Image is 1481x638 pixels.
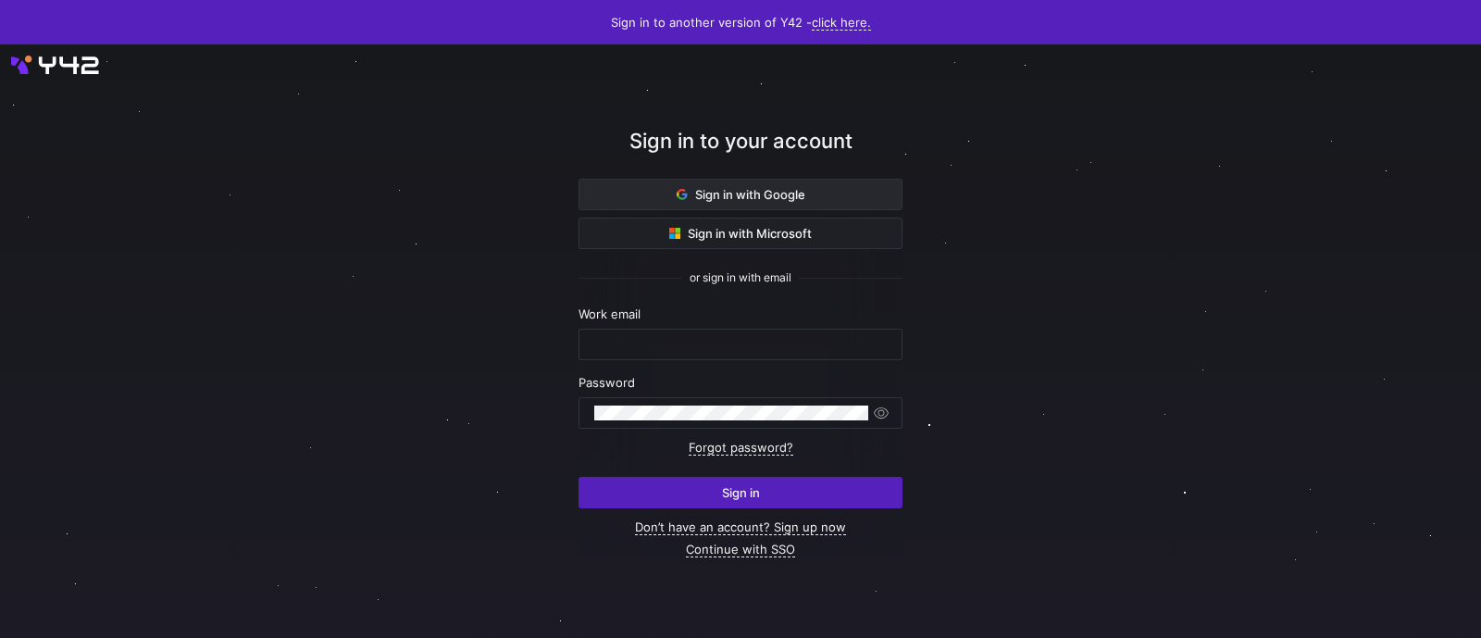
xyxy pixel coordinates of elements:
[690,271,791,284] span: or sign in with email
[722,485,760,500] span: Sign in
[579,218,902,249] button: Sign in with Microsoft
[669,226,812,241] span: Sign in with Microsoft
[689,440,793,456] a: Forgot password?
[579,375,635,390] span: Password
[579,306,641,321] span: Work email
[812,15,871,31] a: click here.
[579,179,902,210] button: Sign in with Google
[635,519,846,535] a: Don’t have an account? Sign up now
[686,542,795,557] a: Continue with SSO
[677,187,805,202] span: Sign in with Google
[579,477,902,508] button: Sign in
[579,126,902,179] div: Sign in to your account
